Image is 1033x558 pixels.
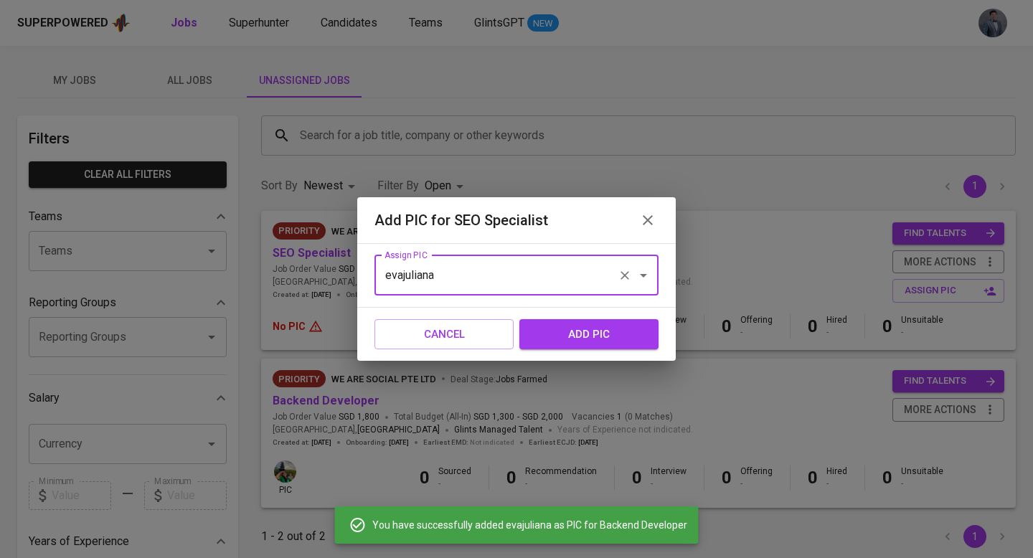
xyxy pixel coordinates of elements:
[374,319,514,349] button: Cancel
[372,518,687,532] span: You have successfully added evajuliana as PIC for Backend Developer
[390,325,498,344] span: Cancel
[615,265,635,285] button: Clear
[374,209,548,232] h6: Add PIC for SEO Specialist
[519,319,659,349] button: add pic
[535,325,643,344] span: add pic
[633,265,654,285] button: Open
